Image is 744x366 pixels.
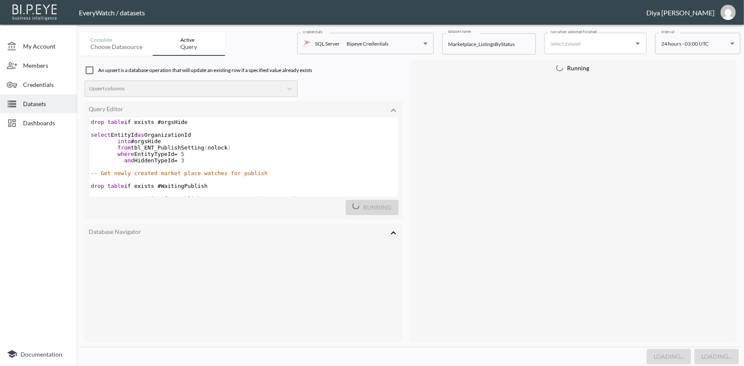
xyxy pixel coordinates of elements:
[23,61,70,70] span: Members
[646,9,715,17] div: Diya [PERSON_NAME]
[181,37,197,43] div: Active
[91,132,191,138] span: EntityId OrganizationId
[11,2,60,21] img: bipeye-logo
[204,144,208,151] span: (
[231,196,234,202] span: ,
[23,99,70,108] span: Datasets
[414,64,732,72] div: Running
[89,105,381,112] div: Query Editor
[7,349,70,359] a: Documentation
[118,138,131,144] span: into
[91,151,184,157] span: EntityTypeId
[23,118,70,127] span: Dashboards
[181,151,184,157] span: 5
[204,196,211,202] span: as
[721,5,736,20] img: a8099f9e021af5dd6201337a867d9ae6
[303,40,311,47] img: mssql icon
[89,228,381,235] div: Database Navigator
[632,37,644,49] button: Open
[91,183,208,189] span: if exists #WaitingPublish
[661,39,727,49] div: 24 hours - 03:00 UTC
[90,37,142,43] div: Complete
[278,196,318,202] span: "Watchcount"
[268,196,275,202] span: as
[255,196,258,202] span: (
[181,157,184,164] span: 3
[91,119,188,125] span: if exists #orgsHide
[79,9,646,17] div: EveryWatch / datasets
[261,196,264,202] span: )
[91,138,161,144] span: #orgsHide
[23,42,70,51] span: My Account
[91,183,104,189] span: drop
[174,157,178,164] span: =
[84,60,403,75] div: An upsert is a database operation that will update an existing row if a specified value already e...
[91,119,104,125] span: drop
[124,157,134,164] span: and
[91,157,184,164] span: HiddenTypeId
[23,80,70,89] span: Credentials
[258,196,261,202] span: 1
[315,39,340,49] p: SQL Server
[118,151,134,157] span: where
[111,196,131,202] span: SELECT
[90,43,142,51] div: Choose datasource
[91,196,318,202] span: Status
[20,351,62,358] span: Documentation
[448,29,471,34] label: dataset name
[550,29,597,35] label: run when selected finished
[138,132,145,138] span: as
[548,37,630,50] input: Select dataset
[237,196,254,202] span: count
[181,43,197,51] div: Query
[347,39,388,49] div: Bipeye Credentials
[91,170,268,176] span: -- Get newly created market place watches for publish
[107,183,124,189] span: table
[715,2,742,23] button: diya@everywatch.com
[91,132,111,138] span: select
[118,144,131,151] span: from
[661,29,675,35] label: interval
[91,144,231,151] span: tbl_ENT_PublishSetting nolock
[134,196,204,202] span: 'Waiting for Publish'
[303,29,323,35] label: credentials
[107,119,124,125] span: table
[228,144,231,151] span: )
[174,151,178,157] span: =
